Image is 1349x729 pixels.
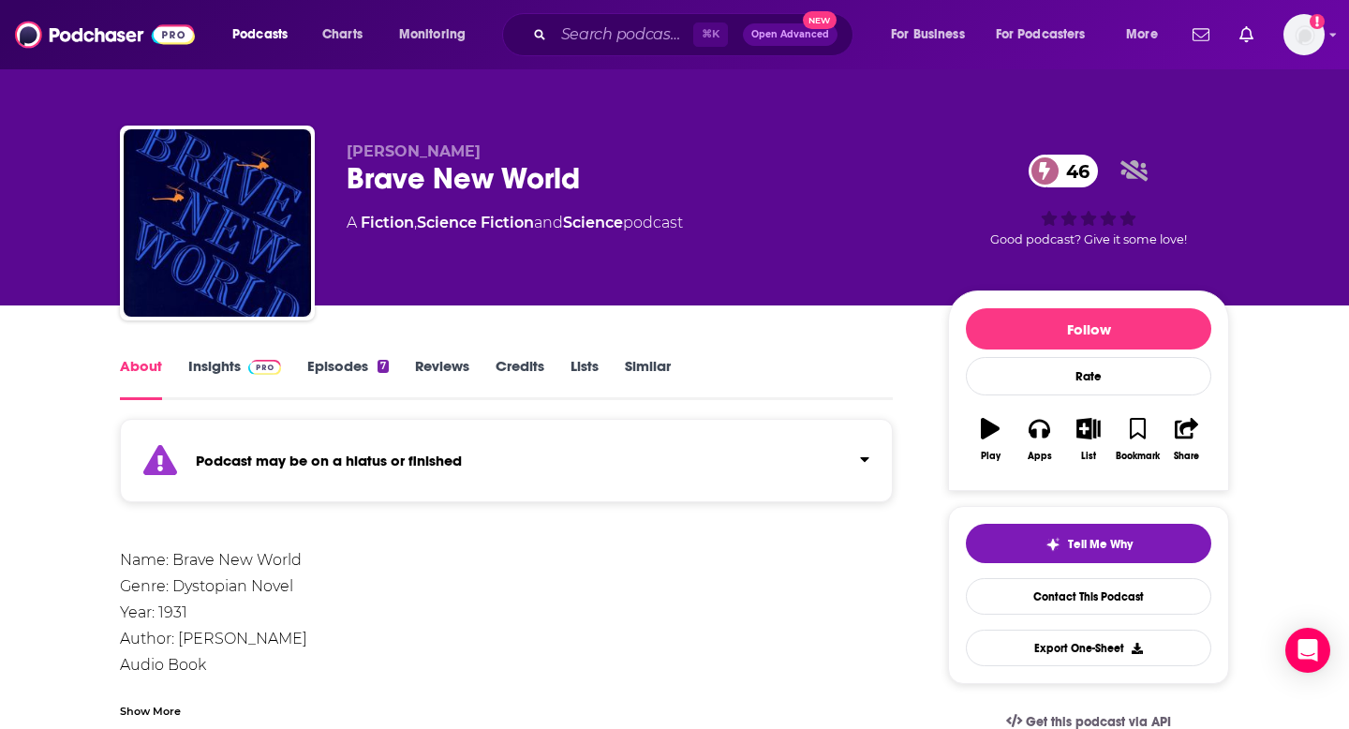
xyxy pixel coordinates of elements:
[693,22,728,47] span: ⌘ K
[361,214,414,231] a: Fiction
[981,451,1001,462] div: Play
[554,20,693,50] input: Search podcasts, credits, & more...
[1064,406,1113,473] button: List
[966,308,1211,350] button: Follow
[625,357,671,400] a: Similar
[1232,19,1261,51] a: Show notifications dropdown
[15,17,195,52] img: Podchaser - Follow, Share and Rate Podcasts
[1068,537,1133,552] span: Tell Me Why
[322,22,363,48] span: Charts
[120,430,893,502] section: Click to expand status details
[124,129,311,317] img: Brave New World
[415,357,469,400] a: Reviews
[891,22,965,48] span: For Business
[878,20,988,50] button: open menu
[386,20,490,50] button: open menu
[1113,406,1162,473] button: Bookmark
[1116,451,1160,462] div: Bookmark
[520,13,871,56] div: Search podcasts, credits, & more...
[120,357,162,400] a: About
[990,232,1187,246] span: Good podcast? Give it some love!
[496,357,544,400] a: Credits
[399,22,466,48] span: Monitoring
[1285,628,1330,673] div: Open Intercom Messenger
[966,630,1211,666] button: Export One-Sheet
[966,357,1211,395] div: Rate
[1126,22,1158,48] span: More
[534,214,563,231] span: and
[1283,14,1325,55] button: Show profile menu
[1310,14,1325,29] svg: Add a profile image
[347,212,683,234] div: A podcast
[966,578,1211,615] a: Contact This Podcast
[1174,451,1199,462] div: Share
[414,214,417,231] span: ,
[966,406,1015,473] button: Play
[196,452,462,469] strong: Podcast may be on a hiatus or finished
[996,22,1086,48] span: For Podcasters
[948,142,1229,259] div: 46Good podcast? Give it some love!
[571,357,599,400] a: Lists
[563,214,623,231] a: Science
[1185,19,1217,51] a: Show notifications dropdown
[219,20,312,50] button: open menu
[310,20,374,50] a: Charts
[1029,155,1099,187] a: 46
[1047,155,1099,187] span: 46
[1045,537,1060,552] img: tell me why sparkle
[1113,20,1181,50] button: open menu
[188,357,281,400] a: InsightsPodchaser Pro
[1028,451,1052,462] div: Apps
[307,357,389,400] a: Episodes7
[803,11,837,29] span: New
[1283,14,1325,55] img: User Profile
[347,142,481,160] span: [PERSON_NAME]
[1081,451,1096,462] div: List
[751,30,829,39] span: Open Advanced
[743,23,838,46] button: Open AdvancedNew
[984,20,1113,50] button: open menu
[1015,406,1063,473] button: Apps
[248,360,281,375] img: Podchaser Pro
[232,22,288,48] span: Podcasts
[1163,406,1211,473] button: Share
[1283,14,1325,55] span: Logged in as megcassidy
[966,524,1211,563] button: tell me why sparkleTell Me Why
[378,360,389,373] div: 7
[417,214,534,231] a: Science Fiction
